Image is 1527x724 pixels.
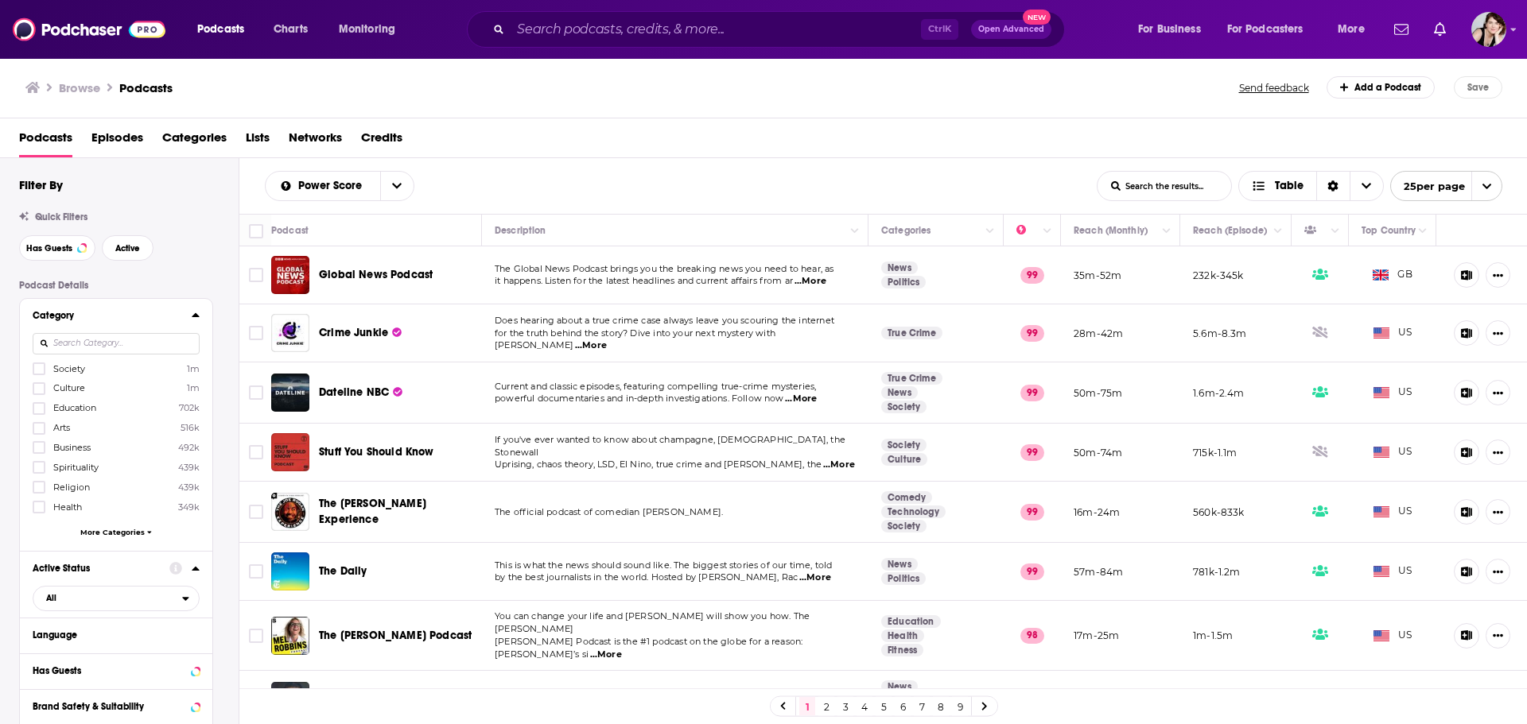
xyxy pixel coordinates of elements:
[271,552,309,590] img: The Daily
[495,381,816,392] span: Current and classic episodes, featuring compelling true-crime mysteries,
[271,221,309,240] div: Podcast
[857,697,872,716] a: 4
[271,682,309,720] img: The Ben Shapiro Show
[1269,222,1288,241] button: Column Actions
[482,11,1080,48] div: Search podcasts, credits, & more...
[799,571,831,584] span: ...More
[823,459,855,471] span: ...More
[319,326,388,339] span: Crime Junkie
[495,506,723,517] span: The official podcast of comedian [PERSON_NAME].
[495,636,802,660] span: [PERSON_NAME] Podcast is the #1 podcast on the globe for a reason: [PERSON_NAME]’s si
[33,701,186,712] div: Brand Safety & Suitability
[1193,386,1245,400] p: 1.6m-2.4m
[895,697,911,716] a: 6
[319,628,472,644] a: The [PERSON_NAME] Podcast
[1486,320,1510,346] button: Show More Button
[1486,380,1510,405] button: Show More Button
[1023,10,1051,25] span: New
[1486,499,1510,525] button: Show More Button
[91,125,143,157] a: Episodes
[1227,18,1304,41] span: For Podcasters
[1374,444,1412,460] span: US
[298,180,367,192] span: Power Score
[33,660,200,680] button: Has Guests
[1316,172,1350,200] div: Sort Direction
[1304,221,1327,240] div: Has Guests
[1193,446,1238,459] p: 715k-1.1m
[1193,269,1244,282] p: 232k-345k
[53,382,85,393] span: Culture
[590,649,622,661] span: ...More
[33,558,169,578] button: Active Status
[1327,17,1385,42] button: open menu
[1338,18,1365,41] span: More
[1193,565,1241,579] p: 781k-1.2m
[319,268,433,281] span: Global News Podcast
[495,327,775,351] span: for the truth behind the story? Dive into your next mystery with [PERSON_NAME]
[1138,18,1201,41] span: For Business
[115,244,140,253] span: Active
[46,594,56,602] span: All
[1391,174,1465,199] span: 25 per page
[361,125,402,157] a: Credits
[1020,504,1044,520] p: 99
[1157,222,1176,241] button: Column Actions
[178,501,200,513] span: 349k
[881,221,931,240] div: Categories
[33,333,200,354] input: Search Category...
[1471,12,1506,47] img: User Profile
[328,17,416,42] button: open menu
[319,385,389,399] span: Dateline NBC
[19,177,63,192] h2: Filter By
[197,18,244,41] span: Podcasts
[1016,221,1039,240] div: Power Score
[289,125,342,157] a: Networks
[881,491,932,504] a: Comedy
[19,280,213,291] p: Podcast Details
[1038,222,1057,241] button: Column Actions
[881,327,942,339] a: True Crime
[495,571,798,583] span: by the best journalists in the world. Hosted by [PERSON_NAME], Rac
[19,125,72,157] span: Podcasts
[380,172,414,200] button: open menu
[33,586,200,611] h2: filter dropdown
[33,629,189,641] div: Language
[495,610,810,634] span: You can change your life and [PERSON_NAME] will show you how. The [PERSON_NAME]
[271,374,309,412] a: Dateline NBC
[1193,629,1233,642] p: 1m-1.5m
[1074,269,1121,282] p: 35m-52m
[53,442,91,453] span: Business
[1234,81,1314,95] button: Send feedback
[495,221,546,240] div: Description
[33,665,186,676] div: Has Guests
[162,125,227,157] span: Categories
[33,310,181,321] div: Category
[13,14,165,45] img: Podchaser - Follow, Share and Rate Podcasts
[319,385,402,401] a: Dateline NBC
[1373,267,1412,283] span: GB
[881,615,941,628] a: Education
[511,17,921,42] input: Search podcasts, credits, & more...
[246,125,270,157] a: Lists
[26,244,72,253] span: Has Guests
[53,363,85,374] span: Society
[1374,385,1412,401] span: US
[53,402,96,413] span: Education
[881,439,927,451] a: Society
[187,363,200,374] span: 1m
[33,563,159,574] div: Active Status
[59,80,100,95] h3: Browse
[249,268,263,282] span: Toggle select row
[881,644,923,656] a: Fitness
[1074,629,1119,642] p: 17m-25m
[1193,221,1267,240] div: Reach (Episode)
[187,382,200,393] span: 1m
[1413,222,1432,241] button: Column Actions
[319,496,476,528] a: The [PERSON_NAME] Experience
[319,267,433,283] a: Global News Podcast
[102,235,153,261] button: Active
